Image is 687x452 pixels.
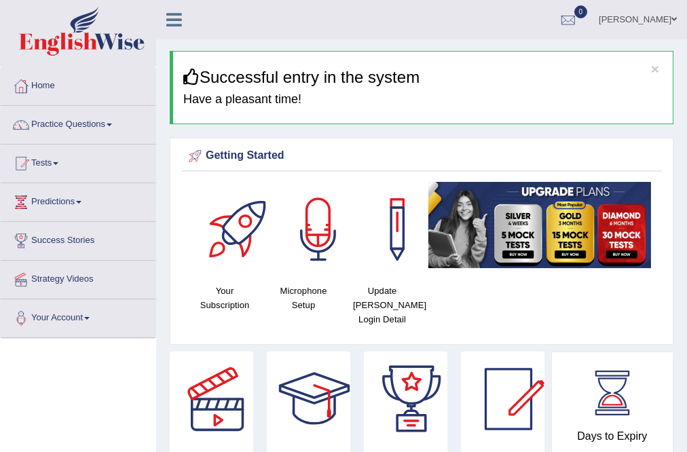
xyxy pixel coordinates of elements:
h3: Successful entry in the system [183,69,663,86]
span: 0 [574,5,588,18]
a: Practice Questions [1,106,155,140]
a: Tests [1,145,155,178]
a: Home [1,67,155,101]
a: Success Stories [1,222,155,256]
h4: Microphone Setup [271,284,336,312]
div: Getting Started [185,146,658,166]
h4: Have a pleasant time! [183,93,663,107]
h4: Update [PERSON_NAME] Login Detail [350,284,415,326]
h4: Your Subscription [192,284,257,312]
h4: Days to Expiry [567,430,658,442]
button: × [651,62,659,76]
a: Predictions [1,183,155,217]
img: small5.jpg [428,182,651,268]
a: Strategy Videos [1,261,155,295]
a: Your Account [1,299,155,333]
